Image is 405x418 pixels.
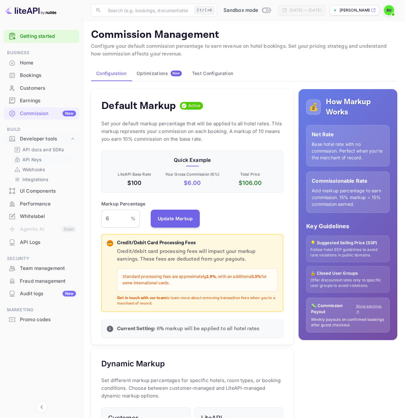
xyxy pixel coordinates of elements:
p: $ 6.00 [165,179,220,187]
p: Integrations [22,176,48,183]
div: Bookings [4,69,79,82]
p: API docs and SDKs [22,146,64,153]
p: Total Price [223,171,278,177]
div: Developer tools [4,133,79,145]
div: API Logs [20,239,76,246]
p: $100 [107,179,162,187]
button: Configuration [91,66,131,81]
div: UI Components [4,185,79,197]
p: Weekly payouts on confirmed bookings after guest checkout. [311,317,385,328]
button: Test Configuration [187,66,238,81]
p: Markup Percentage [101,200,146,207]
p: to learn more about removing transaction fees when you're a merchant of record. [117,296,278,306]
p: Set different markup percentages for specific hotels, room types, or booking conditions. Choose b... [101,377,283,400]
a: Earnings [4,95,79,106]
p: Webhooks [22,166,45,173]
p: Key Guidelines [306,222,390,230]
div: API Keys [12,155,77,164]
img: Samuel-Guerrero User [384,5,394,15]
strong: 1.5% [252,274,261,280]
div: Earnings [4,95,79,107]
div: Customers [4,82,79,95]
span: Active [186,103,203,109]
div: Earnings [20,97,76,104]
strong: Current Setting: [117,325,155,332]
div: Whitelabel [20,213,76,220]
p: 💰 [309,101,318,113]
button: Update Markup [151,210,200,228]
div: Team management [4,262,79,275]
a: API Keys [14,156,74,163]
p: 🔒 Closed User Groups [310,270,385,277]
p: 💡 Suggested Selling Price (SSP) [310,240,385,246]
strong: Get in touch with our team [117,296,166,300]
input: Search (e.g. bookings, documentation) [104,4,192,17]
a: Fraud management [4,275,79,287]
div: Commission [20,110,76,117]
a: Audit logsNew [4,288,79,299]
a: Team management [4,262,79,274]
div: Performance [20,200,76,208]
a: CommissionNew [4,107,79,119]
div: Whitelabel [4,210,79,223]
a: API Logs [4,236,79,248]
span: Business [4,49,79,56]
strong: 2.9% [206,274,216,280]
a: Performance [4,198,79,210]
p: Base hotel rate with no commission. Perfect when you're the merchant of record. [312,141,384,161]
p: Credit/Debit Card Processing Fees [117,239,278,247]
p: API Keys [22,156,41,163]
div: [DATE] — [DATE] [290,7,322,13]
div: API Logs [4,236,79,249]
a: Webhooks [14,166,74,173]
div: Getting started [4,30,79,43]
p: 💸 Commission Payout [311,303,356,315]
h4: Default Markup [101,99,176,112]
div: Team management [20,265,76,272]
span: Marketing [4,306,79,313]
div: Customers [20,85,76,92]
div: Promo codes [4,313,79,326]
h5: How Markup Works [326,97,390,117]
p: Configure your default commission percentage to earn revenue on hotel bookings. Set your pricing ... [91,43,397,58]
span: Build [4,126,79,133]
div: Fraud management [4,275,79,288]
span: New [171,71,182,75]
a: Getting started [20,33,76,40]
a: API docs and SDKs [14,146,74,153]
div: Ctrl+K [195,6,215,14]
div: Home [20,59,76,67]
p: % [131,215,135,222]
div: New [63,291,76,297]
div: Switch to Production mode [221,7,273,14]
div: UI Components [20,188,76,195]
p: Add markup percentage to earn commission. 15% markup = 15% commission earned. [312,187,384,207]
div: New [63,111,76,116]
a: Home [4,57,79,69]
div: Fraud management [20,278,76,285]
p: Commissionable Rate [312,177,384,185]
a: Customers [4,82,79,94]
p: Your Gross Commission ( 6 %) [165,171,220,177]
p: Set your default markup percentage that will be applied to all hotel rates. This markup represent... [101,120,283,143]
a: UI Components [4,185,79,197]
a: Integrations [14,176,74,183]
p: 💳 [107,240,112,246]
p: i [109,326,110,332]
img: LiteAPI logo [5,5,56,15]
p: Commission Management [91,29,397,41]
p: Net Rate [312,130,384,138]
p: LiteAPI Base Rate [107,171,162,177]
span: Security [4,255,79,262]
div: Integrations [12,175,77,184]
div: Webhooks [12,165,77,174]
div: Developer tools [20,135,70,143]
p: Quick Example [107,156,278,164]
div: CommissionNew [4,107,79,120]
button: Collapse navigation [36,401,47,413]
p: Credit/debit card processing fees will impact your markup earnings. These fees are deducted from ... [117,248,278,263]
span: Sandbox mode [224,7,258,14]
